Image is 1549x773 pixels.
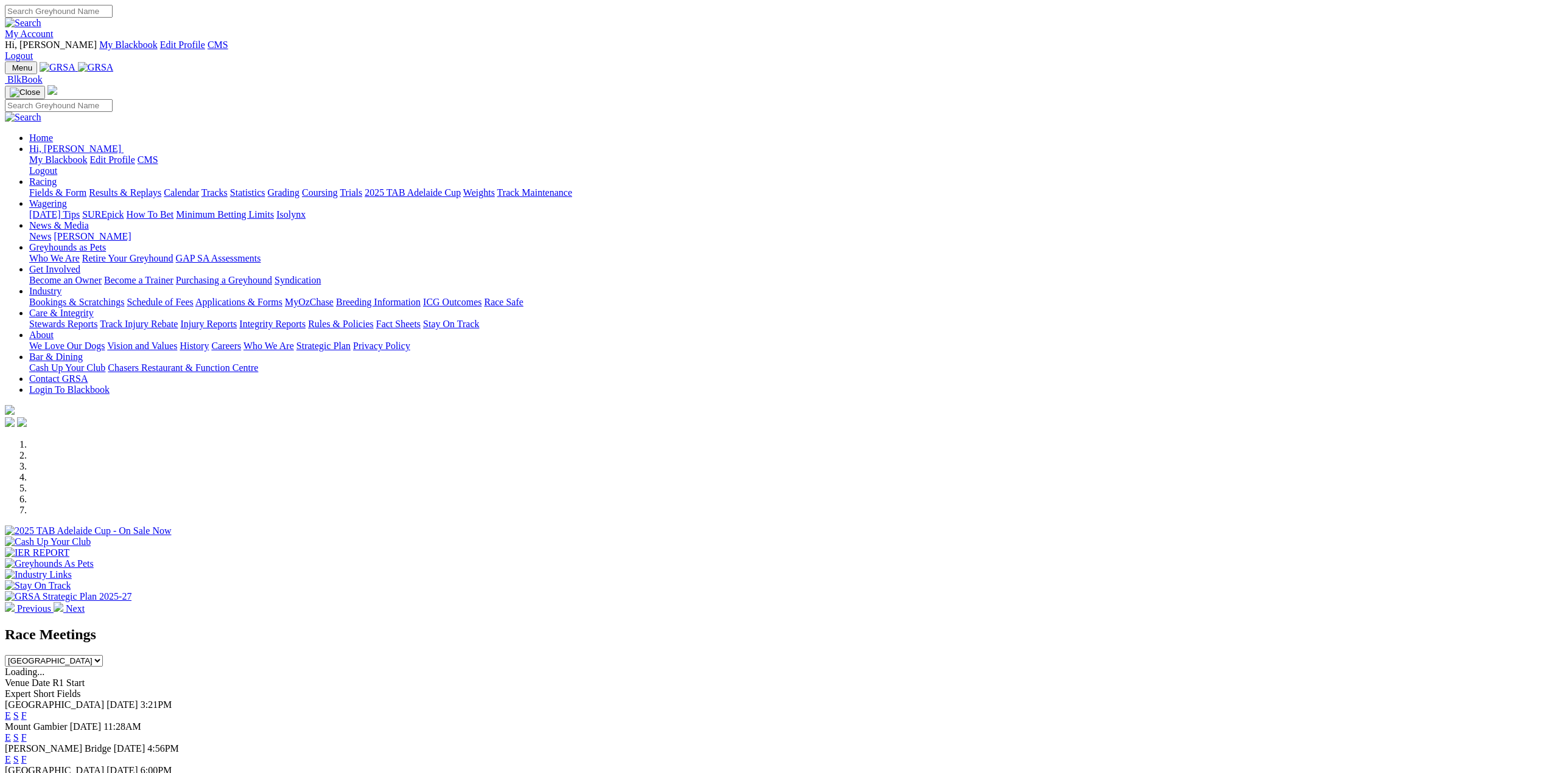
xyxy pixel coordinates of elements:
a: BlkBook [5,74,43,85]
h2: Race Meetings [5,626,1544,643]
a: Results & Replays [89,187,161,198]
a: Chasers Restaurant & Function Centre [108,362,258,373]
a: My Blackbook [99,40,158,50]
div: Hi, [PERSON_NAME] [29,154,1544,176]
a: Track Injury Rebate [100,319,178,329]
a: Racing [29,176,57,187]
div: About [29,341,1544,352]
a: Logout [5,50,33,61]
div: Greyhounds as Pets [29,253,1544,264]
span: 11:28AM [103,721,141,732]
img: Stay On Track [5,580,71,591]
span: R1 Start [52,678,85,688]
a: Purchasing a Greyhound [176,275,272,285]
span: Next [66,603,85,614]
a: Edit Profile [90,154,135,165]
button: Toggle navigation [5,86,45,99]
a: Applications & Forms [195,297,282,307]
a: GAP SA Assessments [176,253,261,263]
img: logo-grsa-white.png [47,85,57,95]
span: Venue [5,678,29,688]
a: Get Involved [29,264,80,274]
span: Hi, [PERSON_NAME] [29,144,121,154]
img: Cash Up Your Club [5,536,91,547]
a: Coursing [302,187,338,198]
a: Become a Trainer [104,275,173,285]
span: Fields [57,688,80,699]
div: News & Media [29,231,1544,242]
a: Industry [29,286,61,296]
div: Wagering [29,209,1544,220]
span: Date [32,678,50,688]
a: Calendar [164,187,199,198]
a: Logout [29,165,57,176]
img: Industry Links [5,569,72,580]
a: Contact GRSA [29,373,88,384]
a: How To Bet [127,209,174,220]
a: [PERSON_NAME] [54,231,131,241]
a: Careers [211,341,241,351]
a: S [13,754,19,764]
img: 2025 TAB Adelaide Cup - On Sale Now [5,525,172,536]
div: Racing [29,187,1544,198]
a: Next [54,603,85,614]
span: 4:56PM [147,743,179,754]
a: News [29,231,51,241]
a: Rules & Policies [308,319,374,329]
img: Close [10,88,40,97]
span: [DATE] [70,721,102,732]
a: About [29,330,54,340]
a: Privacy Policy [353,341,410,351]
a: Syndication [274,275,321,285]
a: Isolynx [276,209,306,220]
a: [DATE] Tips [29,209,80,220]
a: CMS [208,40,228,50]
img: twitter.svg [17,417,27,427]
a: Bar & Dining [29,352,83,362]
a: Wagering [29,198,67,209]
img: Search [5,18,41,29]
span: Menu [12,63,32,72]
a: Greyhounds as Pets [29,242,106,252]
a: Previous [5,603,54,614]
a: History [180,341,209,351]
a: E [5,710,11,721]
input: Search [5,5,113,18]
a: Become an Owner [29,275,102,285]
a: F [21,710,27,721]
a: Trials [340,187,362,198]
a: ICG Outcomes [423,297,481,307]
span: Expert [5,688,31,699]
a: Home [29,133,53,143]
div: Care & Integrity [29,319,1544,330]
span: Hi, [PERSON_NAME] [5,40,97,50]
a: Grading [268,187,299,198]
a: Vision and Values [107,341,177,351]
a: Track Maintenance [497,187,572,198]
img: facebook.svg [5,417,15,427]
div: Get Involved [29,275,1544,286]
a: Care & Integrity [29,308,94,318]
img: GRSA [78,62,114,73]
a: SUREpick [82,209,124,220]
a: Schedule of Fees [127,297,193,307]
div: My Account [5,40,1544,61]
img: IER REPORT [5,547,69,558]
a: Strategic Plan [296,341,351,351]
img: Search [5,112,41,123]
a: Stay On Track [423,319,479,329]
span: Loading... [5,667,44,677]
a: CMS [138,154,158,165]
span: [DATE] [114,743,145,754]
span: [DATE] [107,699,138,710]
a: Login To Blackbook [29,384,110,395]
span: [PERSON_NAME] Bridge [5,743,111,754]
a: News & Media [29,220,89,231]
a: Edit Profile [160,40,205,50]
a: Minimum Betting Limits [176,209,274,220]
a: F [21,732,27,743]
span: 3:21PM [141,699,172,710]
span: Short [33,688,55,699]
a: Retire Your Greyhound [82,253,173,263]
a: E [5,732,11,743]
